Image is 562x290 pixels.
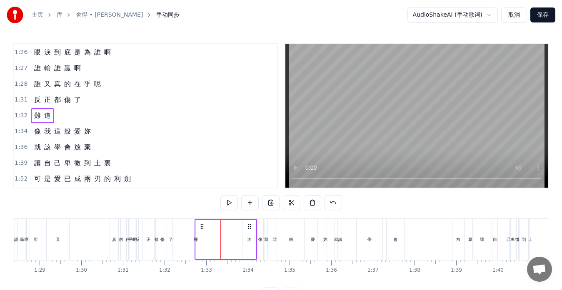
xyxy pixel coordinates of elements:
div: 己 [507,236,511,243]
div: 贏 [20,236,24,243]
span: 就 [33,142,42,152]
span: 愛 [73,126,82,136]
div: 乎 [128,236,132,243]
span: 在 [73,79,82,89]
div: 妳 [323,236,327,243]
span: 淚 [43,47,52,57]
span: 手动同步 [156,11,180,19]
span: 都 [53,95,62,104]
div: 放 [456,236,460,243]
span: 微 [73,158,82,168]
span: 底 [63,47,72,57]
span: 1:34 [15,127,27,136]
div: 學 [367,236,372,243]
div: 反 [135,236,140,243]
div: 1:37 [367,267,379,274]
span: 到 [83,158,92,168]
span: 學 [53,142,62,152]
span: 1:39 [15,159,27,167]
span: 讓 [33,158,42,168]
span: 我 [43,126,52,136]
div: 啊 [25,236,29,243]
div: 愛 [311,236,315,243]
span: 的 [103,174,112,183]
span: 會 [63,142,72,152]
span: 像 [33,126,42,136]
span: 輸 [43,63,52,73]
span: 誰 [53,63,62,73]
a: 舍得 • [PERSON_NAME] [76,11,143,19]
span: 是 [73,47,82,57]
a: 主页 [32,11,43,19]
span: 可 [33,174,42,183]
div: 讓 [480,236,484,243]
span: 了 [73,95,82,104]
div: 般 [289,236,293,243]
span: 是 [43,174,52,183]
div: 傷 [160,236,165,243]
span: 為 [83,47,92,57]
div: 1:36 [326,267,337,274]
span: 刃 [93,174,102,183]
span: 正 [43,95,52,104]
button: 取消 [501,7,527,22]
div: 1:33 [201,267,212,274]
div: 1:31 [117,267,129,274]
a: 库 [57,11,62,19]
span: 反 [33,95,42,104]
div: 1:29 [34,267,45,274]
div: 1:34 [242,267,254,274]
span: 的 [63,79,72,89]
span: 真 [53,79,62,89]
span: 贏 [63,63,72,73]
span: 兩 [83,174,92,183]
div: 誰 [34,236,38,243]
div: 這 [273,236,277,243]
span: 該 [43,142,52,152]
span: 自 [43,158,52,168]
div: 該 [338,236,342,243]
img: youka [7,7,23,23]
div: 卑 [511,236,515,243]
span: 般 [63,126,72,136]
span: 愛 [53,174,62,183]
span: 卑 [63,158,72,168]
span: 1:27 [15,64,27,72]
div: 又 [56,236,60,243]
span: 1:26 [15,48,27,57]
nav: breadcrumb [32,11,180,19]
div: 在 [125,236,130,243]
span: 己 [53,158,62,168]
div: 難 [194,236,198,243]
span: 難 [33,111,42,120]
span: 道 [43,111,52,120]
div: 真 [112,236,116,243]
span: 利 [113,174,122,183]
div: 1:40 [492,267,504,274]
div: 到 [522,236,526,243]
div: 1:30 [76,267,87,274]
div: 棄 [468,236,472,243]
span: 眼 [33,47,42,57]
span: 成 [73,174,82,183]
span: 誰 [33,63,42,73]
span: 到 [53,47,62,57]
span: 放 [73,142,82,152]
a: 开放式聊天 [527,257,552,282]
div: 都 [154,236,158,243]
span: 啊 [73,63,82,73]
span: 土 [93,158,102,168]
div: 了 [169,236,173,243]
span: 1:31 [15,96,27,104]
span: 裏 [103,158,112,168]
span: 劍 [123,174,132,183]
div: 像 [258,236,262,243]
span: 誰 [93,47,102,57]
span: 妳 [83,126,92,136]
span: 1:28 [15,80,27,88]
span: 啊 [103,47,112,57]
button: 保存 [530,7,555,22]
span: 誰 [33,79,42,89]
div: 土 [528,236,532,243]
div: 誰 [14,236,18,243]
